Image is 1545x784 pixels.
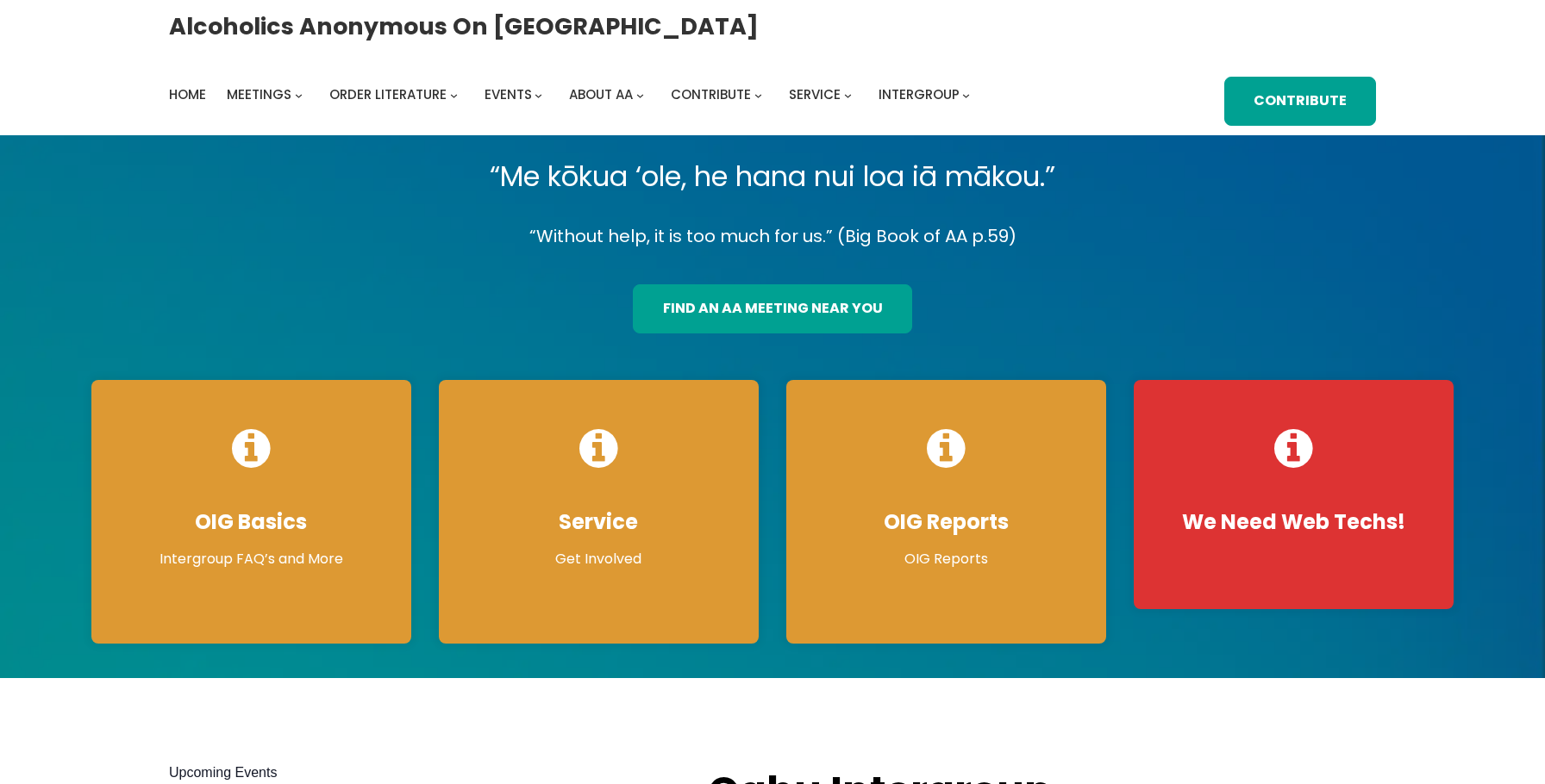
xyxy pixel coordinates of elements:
a: About AA [569,83,633,107]
a: Service [789,83,841,107]
span: Home [169,85,206,103]
a: Meetings [227,83,291,107]
p: Intergroup FAQ’s and More [109,549,394,569]
a: Contribute [671,83,751,107]
span: Service [789,85,841,103]
button: Service submenu [844,91,852,99]
p: “Without help, it is too much for us.” (Big Book of AA p.59) [78,221,1468,252]
a: Contribute [1224,77,1376,126]
a: Alcoholics Anonymous on [GEOGRAPHIC_DATA] [169,6,759,47]
h4: Service [456,509,741,535]
p: Get Involved [456,549,741,569]
span: Events [485,85,532,103]
button: Intergroup submenu [962,91,970,99]
span: Contribute [671,85,751,103]
span: Intergroup [879,85,960,103]
h4: We Need Web Techs! [1151,509,1436,535]
span: About AA [569,85,633,103]
a: Intergroup [879,83,960,107]
nav: Intergroup [169,83,976,107]
a: find an aa meeting near you [633,284,911,333]
a: Home [169,83,206,107]
button: Meetings submenu [295,91,303,99]
p: “Me kōkua ‘ole, he hana nui loa iā mākou.” [78,152,1468,201]
span: Meetings [227,85,291,103]
button: Contribute submenu [754,91,762,99]
button: About AA submenu [636,91,644,99]
h4: OIG Basics [109,509,394,535]
h2: Upcoming Events [169,762,673,783]
button: Events submenu [535,91,542,99]
h4: OIG Reports [804,509,1089,535]
a: Events [485,83,532,107]
p: OIG Reports [804,549,1089,569]
button: Order Literature submenu [450,91,458,99]
span: Order Literature [329,85,447,103]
